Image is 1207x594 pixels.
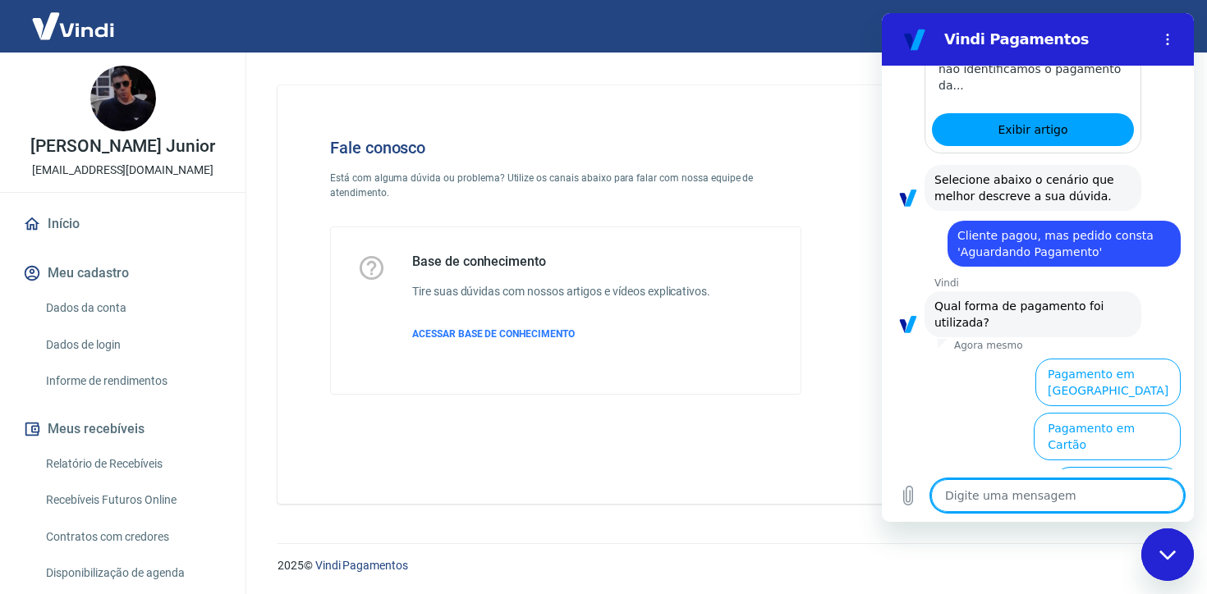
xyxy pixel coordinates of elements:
[20,1,126,51] img: Vindi
[1128,11,1187,42] button: Sair
[30,138,215,155] p: [PERSON_NAME] Junior
[39,291,226,325] a: Dados da conta
[412,254,710,270] h5: Base de conhecimento
[39,447,226,481] a: Relatório de Recebíveis
[20,411,226,447] button: Meus recebíveis
[90,66,156,131] img: ec1adda3-53f4-4a1e-a63c-4762a3828a6d.jpeg
[39,364,226,398] a: Informe de rendimentos
[882,13,1194,522] iframe: Janela de mensagens
[278,557,1168,574] p: 2025 ©
[315,559,408,572] a: Vindi Pagamentos
[39,483,226,517] a: Recebíveis Futuros Online
[860,112,1109,331] img: Fale conosco
[412,283,710,300] h6: Tire suas dúvidas com nossos artigos e vídeos explicativos.
[412,328,575,340] span: ACESSAR BASE DE CONHECIMENTO
[32,162,213,179] p: [EMAIL_ADDRESS][DOMAIN_NAME]
[330,138,801,158] h4: Fale conosco
[39,328,226,362] a: Dados de login
[330,171,801,200] p: Está com alguma dúvida ou problema? Utilize os canais abaixo para falar com nossa equipe de atend...
[39,556,226,590] a: Disponibilização de agenda
[20,255,226,291] button: Meu cadastro
[39,520,226,554] a: Contratos com credores
[20,206,226,242] a: Início
[412,327,710,341] a: ACESSAR BASE DE CONHECIMENTO
[1141,528,1194,581] iframe: Botão para abrir a janela de mensagens, conversa em andamento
